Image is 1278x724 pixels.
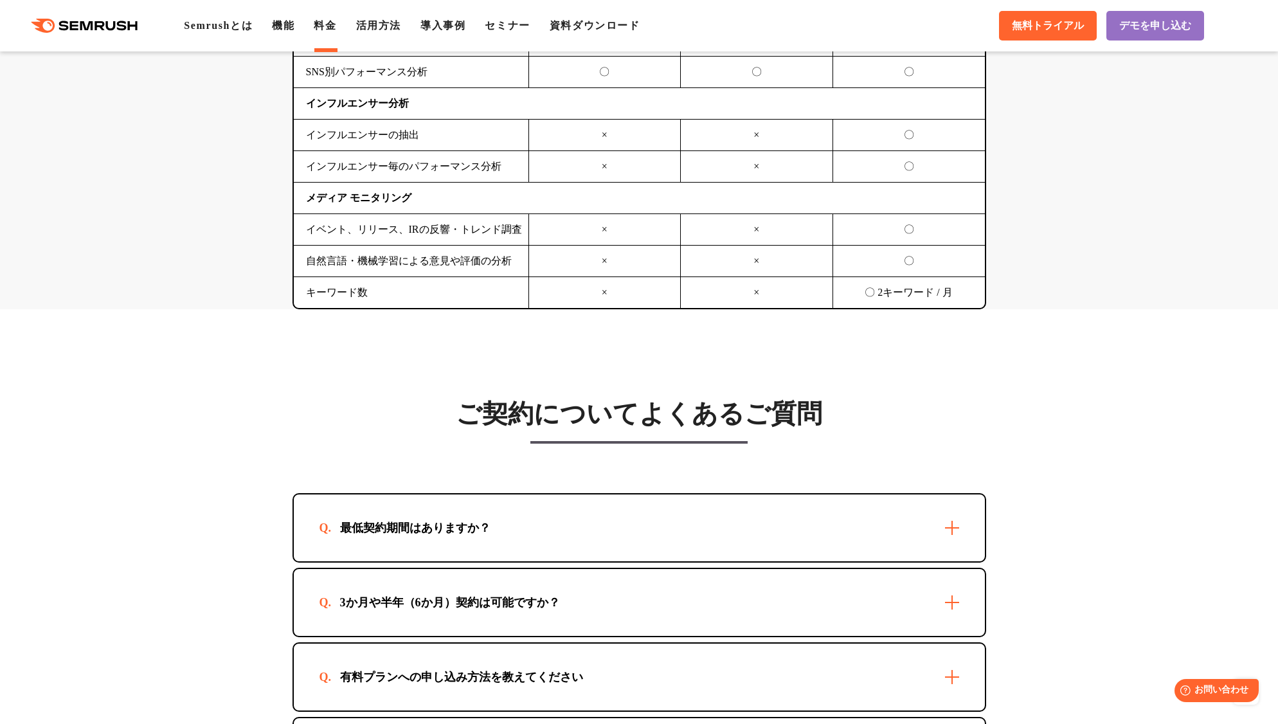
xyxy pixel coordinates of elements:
[319,520,511,536] div: 最低契約期間はありますか？
[528,277,681,309] td: ×
[833,246,985,277] td: 〇
[1012,19,1084,33] span: 無料トライアル
[294,151,529,183] td: インフルエンサー毎のパフォーマンス分析
[292,398,986,430] h3: ご契約についてよくあるご質問
[833,277,985,309] td: 〇 2キーワード / 月
[184,20,253,31] a: Semrushとは
[294,214,529,246] td: イベント、リリース、IRの反響・トレンド調査
[272,20,294,31] a: 機能
[681,246,833,277] td: ×
[833,120,985,151] td: 〇
[681,120,833,151] td: ×
[833,214,985,246] td: 〇
[1106,11,1204,41] a: デモを申し込む
[1119,19,1191,33] span: デモを申し込む
[420,20,465,31] a: 導入事例
[550,20,640,31] a: 資料ダウンロード
[314,20,336,31] a: 料金
[485,20,530,31] a: セミナー
[294,120,529,151] td: インフルエンサーの抽出
[306,98,409,109] b: インフルエンサー分析
[319,595,580,610] div: 3か月や半年（6か月）契約は可能ですか？
[1164,674,1264,710] iframe: Help widget launcher
[306,192,411,203] b: メディア モニタリング
[681,57,833,88] td: 〇
[528,120,681,151] td: ×
[528,57,681,88] td: 〇
[833,57,985,88] td: 〇
[528,151,681,183] td: ×
[528,246,681,277] td: ×
[999,11,1097,41] a: 無料トライアル
[833,151,985,183] td: 〇
[681,151,833,183] td: ×
[528,214,681,246] td: ×
[319,669,604,685] div: 有料プランへの申し込み方法を教えてください
[356,20,401,31] a: 活用方法
[681,277,833,309] td: ×
[294,277,529,309] td: キーワード数
[681,214,833,246] td: ×
[294,246,529,277] td: 自然言語・機械学習による意見や評価の分析
[294,57,529,88] td: SNS別パフォーマンス分析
